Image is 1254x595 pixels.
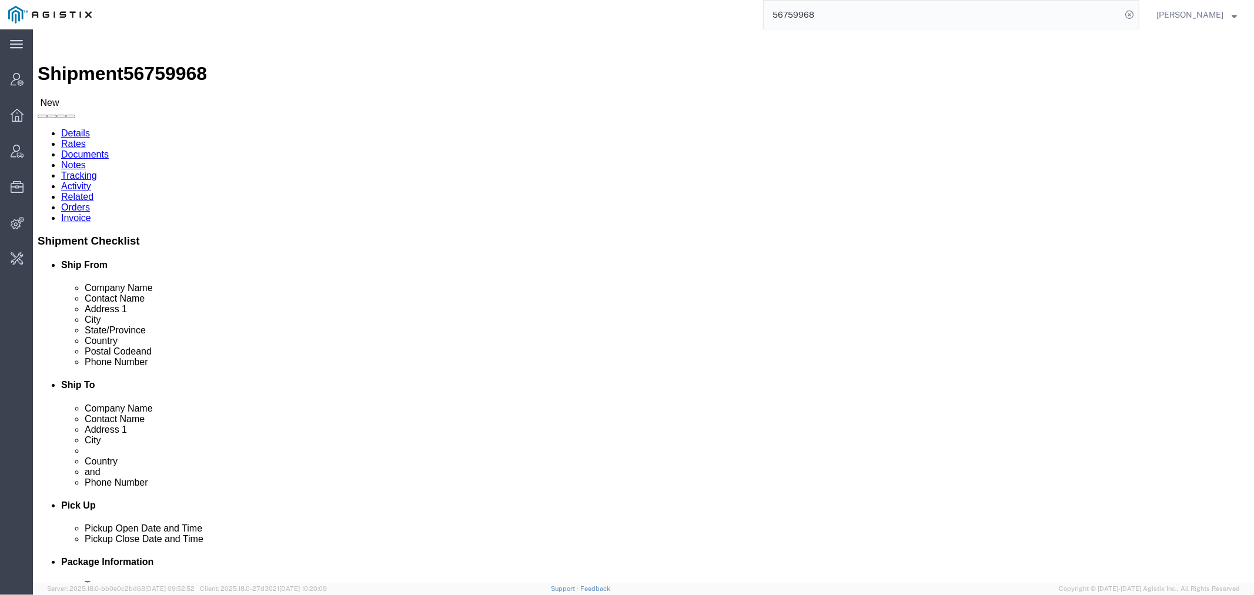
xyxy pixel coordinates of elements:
[145,585,195,592] span: [DATE] 09:52:52
[47,585,195,592] span: Server: 2025.18.0-bb0e0c2bd68
[1059,584,1240,594] span: Copyright © [DATE]-[DATE] Agistix Inc., All Rights Reserved
[8,6,92,24] img: logo
[764,1,1121,29] input: Search for shipment number, reference number
[279,585,327,592] span: [DATE] 10:20:09
[1156,8,1223,21] span: Carrie Virgilio
[551,585,580,592] a: Support
[200,585,327,592] span: Client: 2025.18.0-27d3021
[580,585,610,592] a: Feedback
[1156,8,1238,22] button: [PERSON_NAME]
[33,29,1254,583] iframe: FS Legacy Container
